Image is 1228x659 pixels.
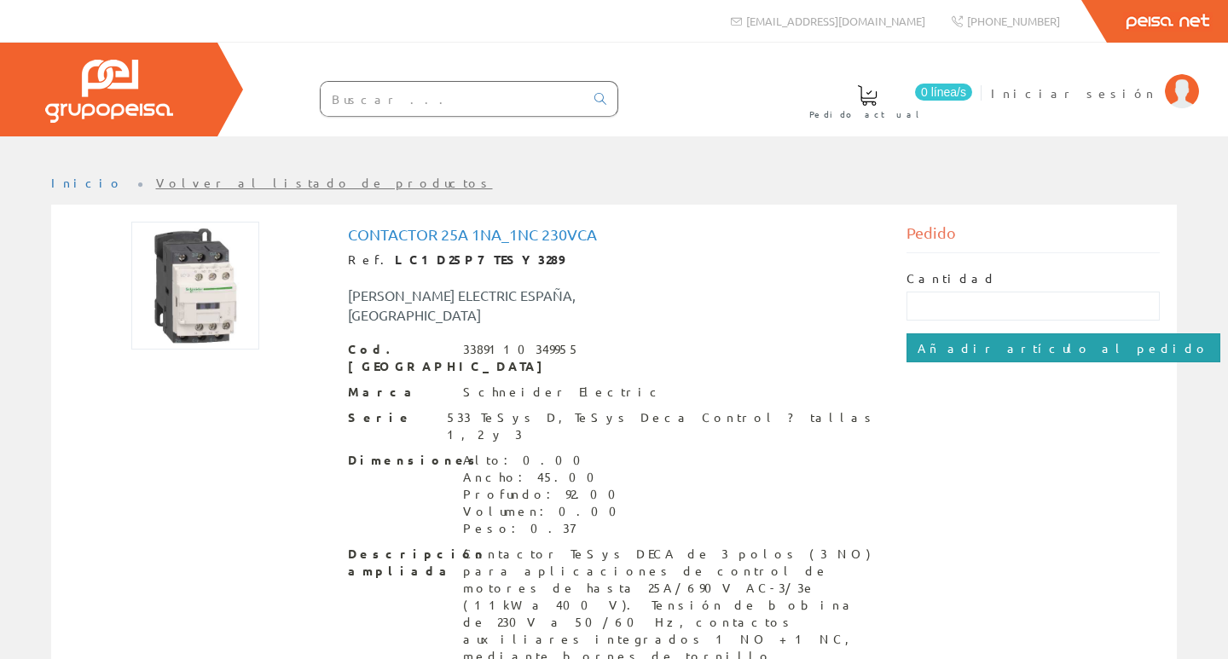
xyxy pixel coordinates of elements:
[746,14,925,28] span: [EMAIL_ADDRESS][DOMAIN_NAME]
[348,251,881,269] div: Ref.
[463,469,627,486] div: Ancho: 45.00
[447,409,881,443] div: 533 TeSys D, TeSys Deca Control ? tallas 1, 2 y 3
[991,71,1199,87] a: Iniciar sesión
[348,341,450,375] span: Cod. [GEOGRAPHIC_DATA]
[907,333,1220,362] input: Añadir artículo al pedido
[463,341,580,358] div: 3389110349955
[463,520,627,537] div: Peso: 0.37
[348,226,881,243] h1: Contactor 25a 1na_1nc 230vca
[463,486,627,503] div: Profundo: 92.00
[51,175,124,190] a: Inicio
[131,222,259,350] img: Foto artículo Contactor 25a 1na_1nc 230vca (150x150)
[45,60,173,123] img: Grupo Peisa
[463,384,663,401] div: Schneider Electric
[915,84,972,101] span: 0 línea/s
[348,384,450,401] span: Marca
[991,84,1156,101] span: Iniciar sesión
[335,286,661,325] div: [PERSON_NAME] ELECTRIC ESPAÑA, [GEOGRAPHIC_DATA]
[395,251,565,267] strong: LC1D25P7 TESY3289
[321,82,584,116] input: Buscar ...
[967,14,1060,28] span: [PHONE_NUMBER]
[463,452,627,469] div: Alto: 0.00
[907,270,997,287] label: Cantidad
[348,452,450,469] span: Dimensiones
[348,546,450,580] span: Descripción ampliada
[156,175,493,190] a: Volver al listado de productos
[907,222,1161,253] div: Pedido
[348,409,434,426] span: Serie
[463,503,627,520] div: Volumen: 0.00
[809,106,925,123] span: Pedido actual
